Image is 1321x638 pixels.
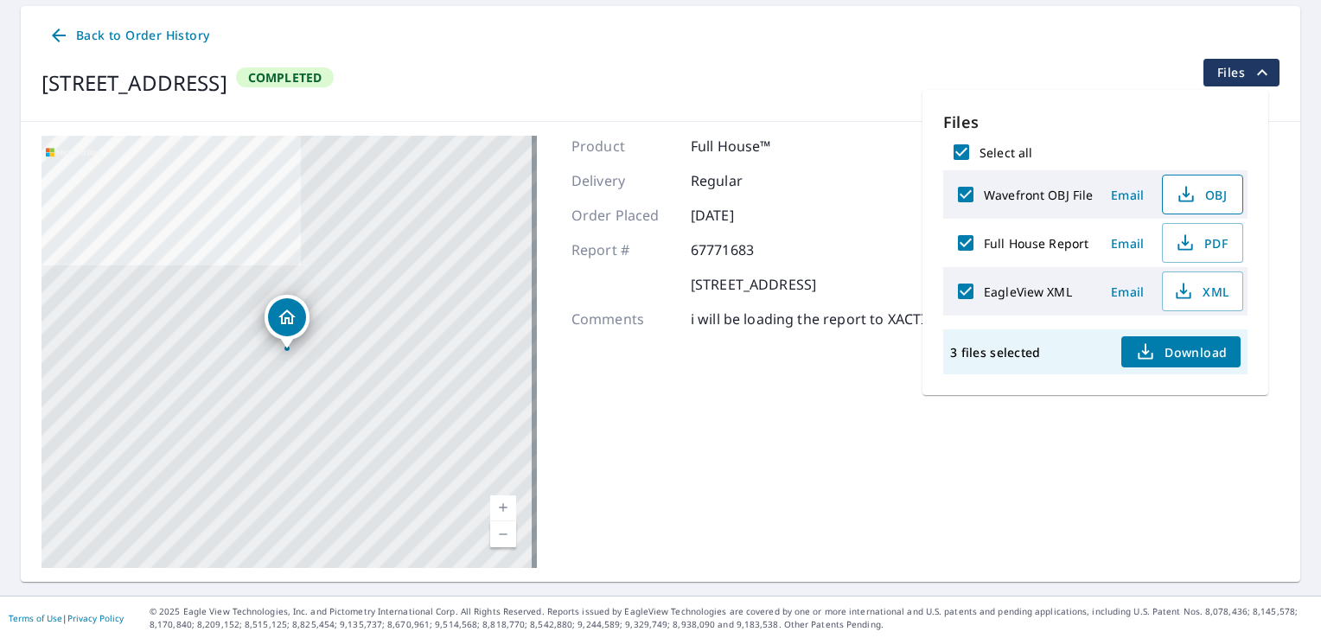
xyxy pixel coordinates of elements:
[1162,175,1243,214] button: OBJ
[984,187,1093,203] label: Wavefront OBJ File
[48,25,209,47] span: Back to Order History
[265,295,310,348] div: Dropped pin, building 1, Residential property, 934 Prairie Clover Dr Romeoville, IL 60446
[571,136,675,156] p: Product
[490,495,516,521] a: Current Level 17, Zoom In
[1100,278,1155,305] button: Email
[238,69,333,86] span: Completed
[1107,187,1148,203] span: Email
[1107,235,1148,252] span: Email
[1135,341,1227,362] span: Download
[1107,284,1148,300] span: Email
[9,613,124,623] p: |
[571,205,675,226] p: Order Placed
[1203,59,1280,86] button: filesDropdownBtn-67771683
[9,612,62,624] a: Terms of Use
[1162,223,1243,263] button: PDF
[571,170,675,191] p: Delivery
[1173,281,1228,302] span: XML
[150,605,1312,631] p: © 2025 Eagle View Technologies, Inc. and Pictometry International Corp. All Rights Reserved. Repo...
[984,235,1088,252] label: Full House Report
[691,309,962,329] p: i will be loading the report to XACTIMATE
[984,284,1072,300] label: EagleView XML
[1100,230,1155,257] button: Email
[980,144,1032,161] label: Select all
[950,344,1040,360] p: 3 files selected
[691,170,795,191] p: Regular
[1173,233,1228,253] span: PDF
[571,239,675,260] p: Report #
[1162,271,1243,311] button: XML
[67,612,124,624] a: Privacy Policy
[691,239,795,260] p: 67771683
[571,309,675,329] p: Comments
[1121,336,1241,367] button: Download
[490,521,516,547] a: Current Level 17, Zoom Out
[41,20,216,52] a: Back to Order History
[1217,62,1273,83] span: Files
[691,136,795,156] p: Full House™
[1100,182,1155,208] button: Email
[943,111,1248,134] p: Files
[691,274,816,295] p: [STREET_ADDRESS]
[1173,184,1228,205] span: OBJ
[41,67,227,99] div: [STREET_ADDRESS]
[691,205,795,226] p: [DATE]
